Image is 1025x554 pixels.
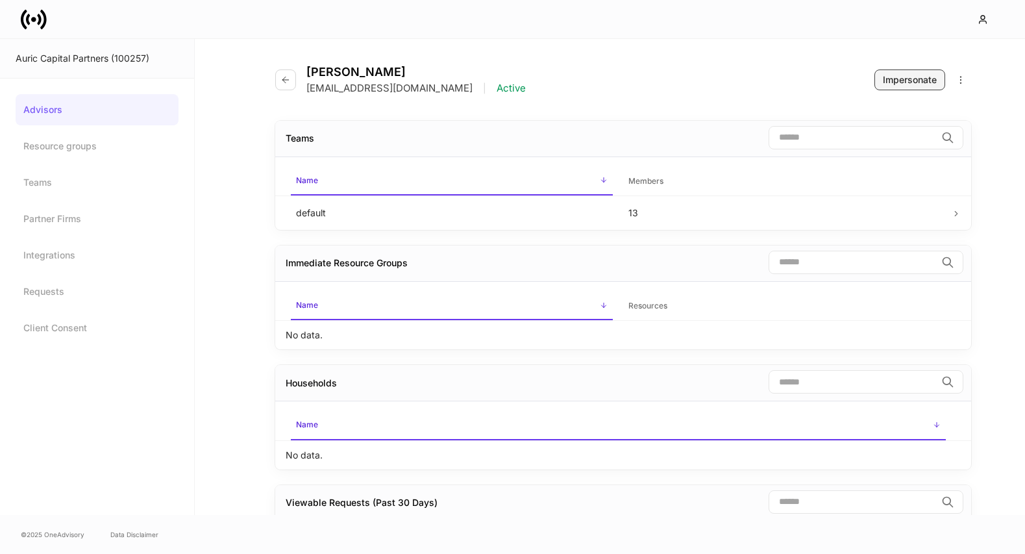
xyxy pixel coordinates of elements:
[286,496,438,509] div: Viewable Requests (Past 30 Days)
[16,276,179,307] a: Requests
[16,203,179,234] a: Partner Firms
[623,168,946,195] span: Members
[483,82,486,95] p: |
[883,73,937,86] div: Impersonate
[16,131,179,162] a: Resource groups
[16,94,179,125] a: Advisors
[16,312,179,344] a: Client Consent
[306,82,473,95] p: [EMAIL_ADDRESS][DOMAIN_NAME]
[286,329,323,342] p: No data.
[21,529,84,540] span: © 2025 OneAdvisory
[291,168,613,195] span: Name
[618,195,951,230] td: 13
[286,449,323,462] p: No data.
[623,293,946,320] span: Resources
[296,299,318,311] h6: Name
[16,167,179,198] a: Teams
[110,529,158,540] a: Data Disclaimer
[291,292,613,320] span: Name
[16,52,179,65] div: Auric Capital Partners (100257)
[296,174,318,186] h6: Name
[628,299,667,312] h6: Resources
[291,412,946,440] span: Name
[497,82,526,95] p: Active
[286,377,337,390] div: Households
[286,195,619,230] td: default
[286,257,408,270] div: Immediate Resource Groups
[16,240,179,271] a: Integrations
[296,418,318,431] h6: Name
[306,65,526,79] h4: [PERSON_NAME]
[874,69,945,90] button: Impersonate
[628,175,663,187] h6: Members
[286,132,314,145] div: Teams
